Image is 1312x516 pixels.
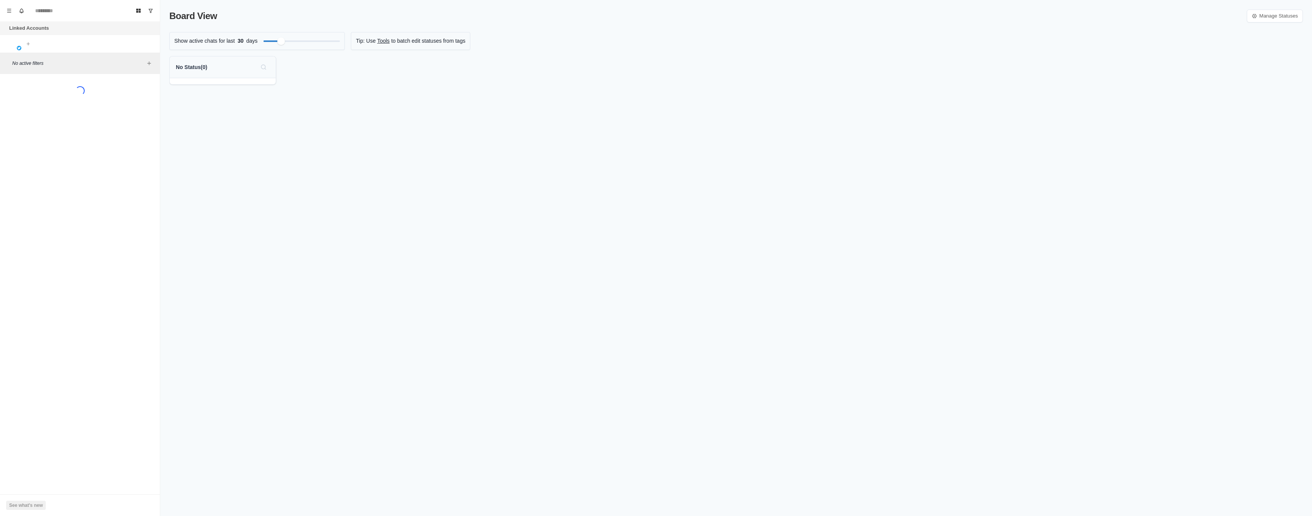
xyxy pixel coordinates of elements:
[1247,10,1303,23] a: Manage Statuses
[176,63,207,71] p: No Status ( 0 )
[15,5,27,17] button: Notifications
[257,61,270,73] button: Search
[174,37,235,45] p: Show active chats for last
[6,501,46,510] button: See what's new
[17,46,21,50] img: picture
[24,39,33,48] button: Add account
[3,5,15,17] button: Menu
[145,5,157,17] button: Show unread conversations
[277,37,285,45] div: Filter by activity days
[391,37,466,45] p: to batch edit statuses from tags
[235,37,246,45] span: 30
[12,60,145,67] p: No active filters
[9,24,49,32] p: Linked Accounts
[145,59,154,68] button: Add filters
[169,9,217,23] p: Board View
[132,5,145,17] button: Board View
[377,37,390,45] a: Tools
[356,37,376,45] p: Tip: Use
[246,37,258,45] p: days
